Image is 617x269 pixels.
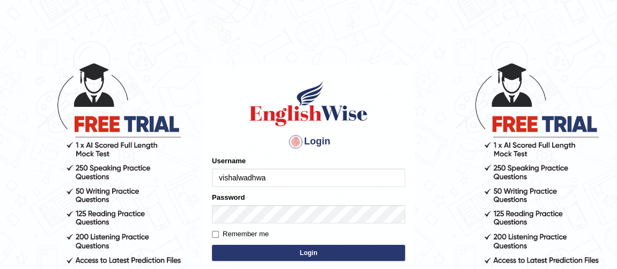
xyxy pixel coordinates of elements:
[212,192,245,202] label: Password
[212,133,405,150] h4: Login
[212,156,246,166] label: Username
[212,229,269,239] label: Remember me
[247,79,370,128] img: Logo of English Wise sign in for intelligent practice with AI
[212,245,405,261] button: Login
[212,231,219,238] input: Remember me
